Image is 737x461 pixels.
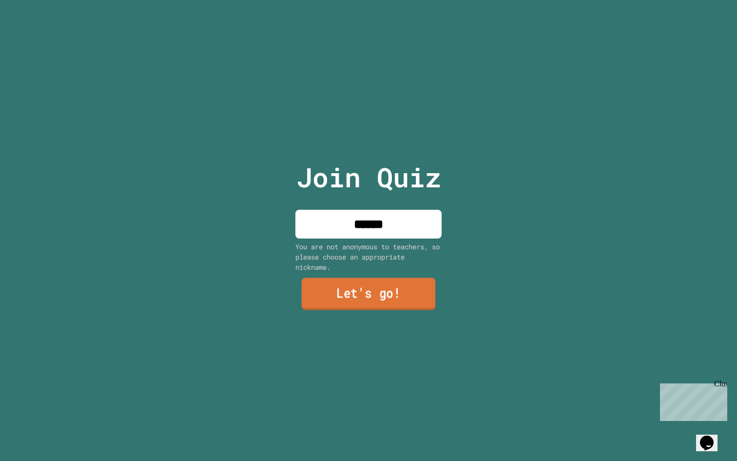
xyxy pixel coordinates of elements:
div: Chat with us now!Close [4,4,67,62]
p: Join Quiz [296,157,441,198]
a: Let's go! [302,278,436,310]
iframe: chat widget [656,380,727,421]
div: You are not anonymous to teachers, so please choose an appropriate nickname. [295,241,442,272]
iframe: chat widget [696,422,727,451]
